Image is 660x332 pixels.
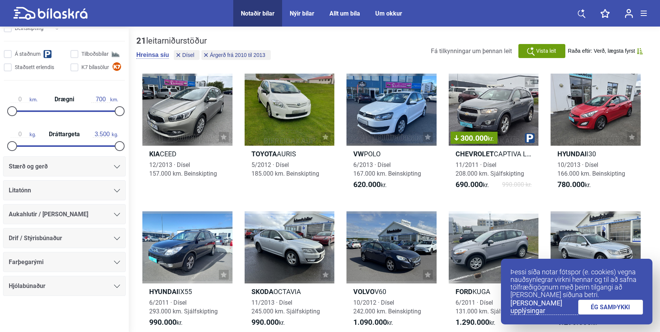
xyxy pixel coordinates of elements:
[456,150,494,158] b: Chevrolet
[142,74,232,196] a: KiaCEED12/2013 · Dísel157.000 km. Beinskipting
[136,36,146,46] b: 21
[136,36,273,46] div: leitarniðurstöður
[251,318,279,327] b: 990.000
[245,287,335,296] h2: OCTAVIA
[557,180,585,189] b: 780.000
[251,318,285,327] span: kr.
[551,149,641,158] h2: I30
[290,10,314,17] a: Nýir bílar
[353,318,387,327] b: 1.090.000
[251,288,273,296] b: Skoda
[182,52,194,58] span: Dísel
[488,135,494,142] span: kr.
[346,287,437,296] h2: V60
[456,180,483,189] b: 690.000
[15,63,54,71] span: Staðsett erlendis
[81,63,109,71] span: K7 bílasölur
[149,150,160,158] b: Kia
[251,299,320,315] span: 11/2013 · Dísel 245.000 km. Sjálfskipting
[149,288,178,296] b: Hyundai
[551,74,641,196] a: HyundaiI3010/2013 · Dísel166.000 km. Beinskipting780.000kr.
[93,131,118,138] span: kg.
[142,287,232,296] h2: IX55
[142,149,232,158] h2: CEED
[91,96,118,103] span: km.
[449,149,539,158] h2: CAPTIVA LUX
[557,180,591,189] span: kr.
[9,257,44,267] span: Farþegarými
[449,287,539,296] h2: KUGA
[11,131,36,138] span: kg.
[456,299,524,315] span: 6/2011 · Dísel 131.000 km. Sjálfskipting
[456,180,489,189] span: kr.
[431,47,512,55] span: Fá tilkynningar um þennan leit
[525,133,535,143] img: parking.png
[251,161,319,177] span: 5/2012 · Dísel 185.000 km. Beinskipting
[557,161,625,177] span: 10/2013 · Dísel 166.000 km. Beinskipting
[81,50,109,58] span: Tilboðsbílar
[502,180,532,189] span: 990.000 kr.
[346,74,437,196] a: VWPOLO6/2013 · Dísel167.000 km. Beinskipting620.000kr.
[568,48,635,54] span: Raða eftir: Verð, lægsta fyrst
[536,47,556,55] span: Vista leit
[149,318,176,327] b: 990.000
[353,161,421,177] span: 6/2013 · Dísel 167.000 km. Beinskipting
[353,150,364,158] b: VW
[9,185,31,196] span: Litatónn
[510,268,643,299] p: Þessi síða notar fótspor (e. cookies) vegna nauðsynlegrar virkni hennar og til að safna tölfræðig...
[449,74,539,196] a: 300.000kr.ChevroletCAPTIVA LUX11/2011 · Dísel208.000 km. Sjálfskipting690.000kr.990.000 kr.
[11,96,37,103] span: km.
[149,318,183,327] span: kr.
[557,150,587,158] b: Hyundai
[245,74,335,196] a: ToyotaAURIS5/2012 · Dísel185.000 km. Beinskipting
[15,50,41,58] span: Á staðnum
[375,10,402,17] a: Um okkur
[251,150,277,158] b: Toyota
[353,180,381,189] b: 620.000
[149,161,217,177] span: 12/2013 · Dísel 157.000 km. Beinskipting
[353,180,387,189] span: kr.
[9,281,45,291] span: Hjólabúnaður
[578,300,643,315] a: ÉG SAMÞYKKI
[353,299,421,315] span: 10/2012 · Dísel 242.000 km. Beinskipting
[210,52,265,58] span: Árgerð frá 2010 til 2013
[136,51,169,59] button: Hreinsa síu
[456,318,495,327] span: kr.
[245,149,335,158] h2: AURIS
[510,299,578,315] a: [PERSON_NAME] upplýsingar
[568,48,643,54] button: Raða eftir: Verð, lægsta fyrst
[201,50,270,60] button: Árgerð frá 2010 til 2013
[47,131,82,137] span: Dráttargeta
[625,9,633,18] img: user-login.svg
[9,161,48,172] span: Stærð og gerð
[9,209,88,220] span: Aukahlutir / [PERSON_NAME]
[353,318,393,327] span: kr.
[53,96,76,102] span: Drægni
[9,233,62,244] span: Drif / Stýrisbúnaður
[456,318,489,327] b: 1.290.000
[346,149,437,158] h2: POLO
[353,288,374,296] b: Volvo
[241,10,275,17] a: Notaðir bílar
[149,299,218,315] span: 6/2011 · Dísel 293.000 km. Sjálfskipting
[456,288,473,296] b: Ford
[454,134,494,142] span: 300.000
[174,50,200,60] button: Dísel
[456,161,524,177] span: 11/2011 · Dísel 208.000 km. Sjálfskipting
[329,10,360,17] a: Allt um bíla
